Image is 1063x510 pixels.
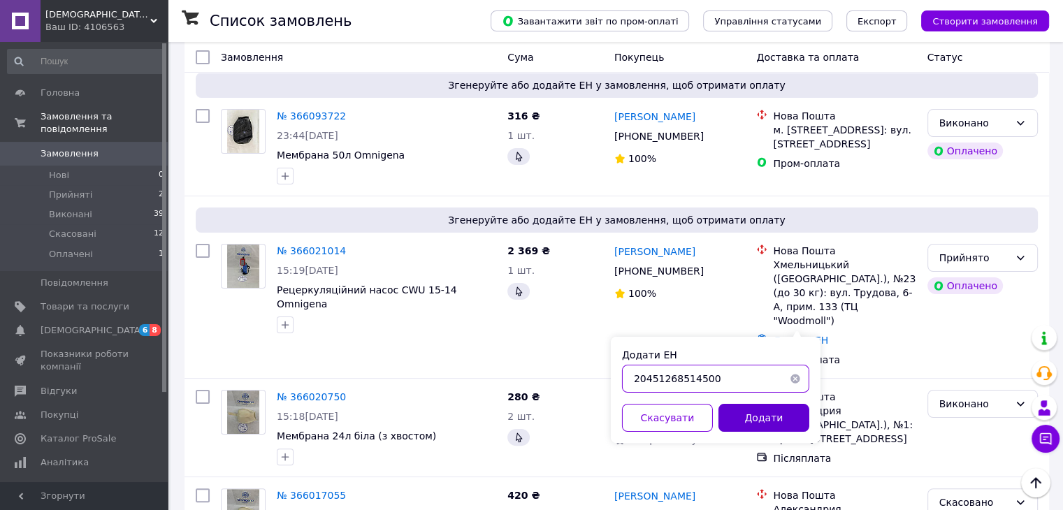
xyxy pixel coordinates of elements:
a: № 366017055 [277,490,346,501]
span: Управління статусами [714,16,821,27]
div: Скасовано [939,495,1009,510]
button: Додати [718,404,809,432]
span: Відгуки [41,385,77,398]
div: Нова Пошта [773,109,916,123]
label: Додати ЕН [622,349,677,360]
div: Оплачено [927,277,1003,294]
div: м. [STREET_ADDRESS]: вул. [STREET_ADDRESS] [773,123,916,151]
span: 2 369 ₴ [507,245,550,256]
button: Завантажити звіт по пром-оплаті [491,10,689,31]
span: Замовлення та повідомлення [41,110,168,136]
span: Покупці [41,409,78,421]
span: Cума [507,52,533,63]
div: [PHONE_NUMBER] [612,261,707,281]
span: Згенеруйте або додайте ЕН у замовлення, щоб отримати оплату [201,78,1032,92]
span: 2 [159,189,164,201]
span: Нові [49,169,69,182]
span: Товари та послуги [41,300,129,313]
span: 0 [159,169,164,182]
button: Скасувати [622,404,713,432]
a: [PERSON_NAME] [614,489,695,503]
span: 1 шт. [507,265,535,276]
span: Оплачені [49,248,93,261]
span: 2 шт. [507,411,535,422]
div: Виконано [939,396,1009,411]
span: Виконані [49,208,92,221]
span: 1 [159,248,164,261]
a: Фото товару [221,390,266,435]
div: Хмельницький ([GEOGRAPHIC_DATA].), №23 (до 30 кг): вул. Трудова, 6-А, прим. 133 (ТЦ "Woodmoll") [773,258,916,328]
span: 100% [628,288,656,299]
a: Мембрана 50л Omnigena [277,150,405,161]
span: Аналітика [41,456,89,469]
span: 12 [154,228,164,240]
button: Очистить [781,365,809,393]
span: 1 шт. [507,130,535,141]
div: Оплачено [927,143,1003,159]
div: Ваш ID: 4106563 [45,21,168,34]
span: Головна [41,87,80,99]
a: № 366093722 [277,110,346,122]
span: 8 [150,324,161,336]
span: Каталог ProSale [41,432,116,445]
div: Пром-оплата [773,353,916,367]
a: Додати ЕН [773,335,828,346]
button: Експорт [846,10,908,31]
span: Статус [927,52,963,63]
span: Управління сайтом [41,480,129,505]
a: Мембрана 24л біла (з хвостом) [277,430,436,442]
span: 15:19[DATE] [277,265,338,276]
a: № 366021014 [277,245,346,256]
span: [DEMOGRAPHIC_DATA] [41,324,144,337]
span: 15:18[DATE] [277,411,338,422]
span: Покупець [614,52,664,63]
button: Наверх [1021,468,1050,497]
span: Створити замовлення [932,16,1038,27]
div: Александрия ([GEOGRAPHIC_DATA].), №1: просп. [STREET_ADDRESS] [773,404,916,446]
span: Згенеруйте або додайте ЕН у замовлення, щоб отримати оплату [201,213,1032,227]
div: Прийнято [939,250,1009,265]
div: Нова Пошта [773,488,916,502]
span: Показники роботи компанії [41,348,129,373]
span: 39 [154,208,164,221]
span: 6 [139,324,150,336]
a: [PERSON_NAME] [614,110,695,124]
span: Польські насоси Omnigena в Україні [45,8,150,21]
a: № 366020750 [277,391,346,402]
a: [PERSON_NAME] [614,245,695,258]
div: Пром-оплата [773,156,916,170]
img: Фото товару [227,391,260,434]
span: 280 ₴ [507,391,540,402]
button: Створити замовлення [921,10,1049,31]
div: Нова Пошта [773,244,916,258]
span: Доставка та оплата [756,52,859,63]
input: Пошук [7,49,165,74]
span: 100% [628,153,656,164]
button: Управління статусами [703,10,832,31]
h1: Список замовлень [210,13,352,29]
span: 23:44[DATE] [277,130,338,141]
a: Фото товару [221,244,266,289]
span: Прийняті [49,189,92,201]
span: Замовлення [221,52,283,63]
span: Експорт [858,16,897,27]
div: Післяплата [773,451,916,465]
div: Виконано [939,115,1009,131]
a: Рецеркуляційний насос CWU 15-14 Omnigena [277,284,457,309]
img: Фото товару [227,110,260,153]
span: Повідомлення [41,277,108,289]
img: Фото товару [227,245,260,288]
div: Нова Пошта [773,390,916,404]
span: Завантажити звіт по пром-оплаті [502,15,678,27]
span: 316 ₴ [507,110,540,122]
div: [PHONE_NUMBER] [612,126,707,146]
span: Скасовані [49,228,96,240]
a: Створити замовлення [907,15,1049,26]
button: Чат з покупцем [1032,425,1060,453]
span: Замовлення [41,147,99,160]
span: 420 ₴ [507,490,540,501]
a: Фото товару [221,109,266,154]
